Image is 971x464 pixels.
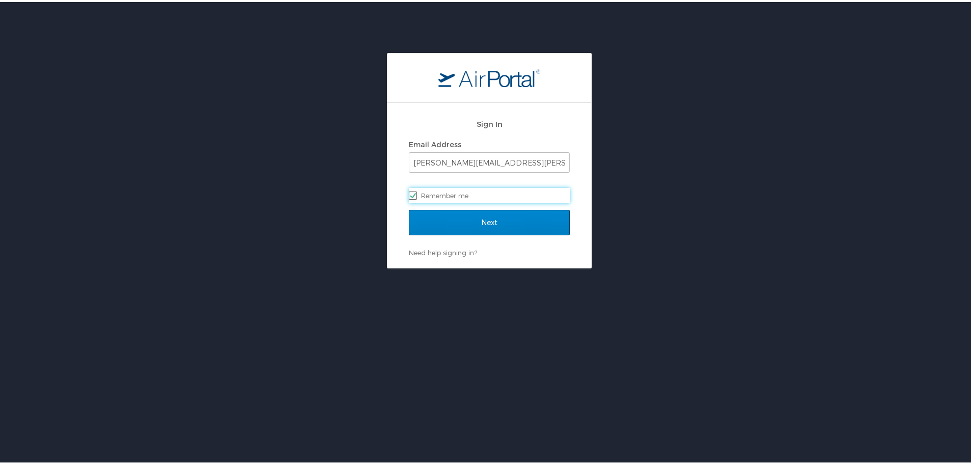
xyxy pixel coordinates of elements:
input: Next [409,208,570,233]
img: logo [438,67,540,85]
h2: Sign In [409,116,570,128]
a: Need help signing in? [409,247,477,255]
label: Email Address [409,138,461,147]
label: Remember me [409,186,570,201]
